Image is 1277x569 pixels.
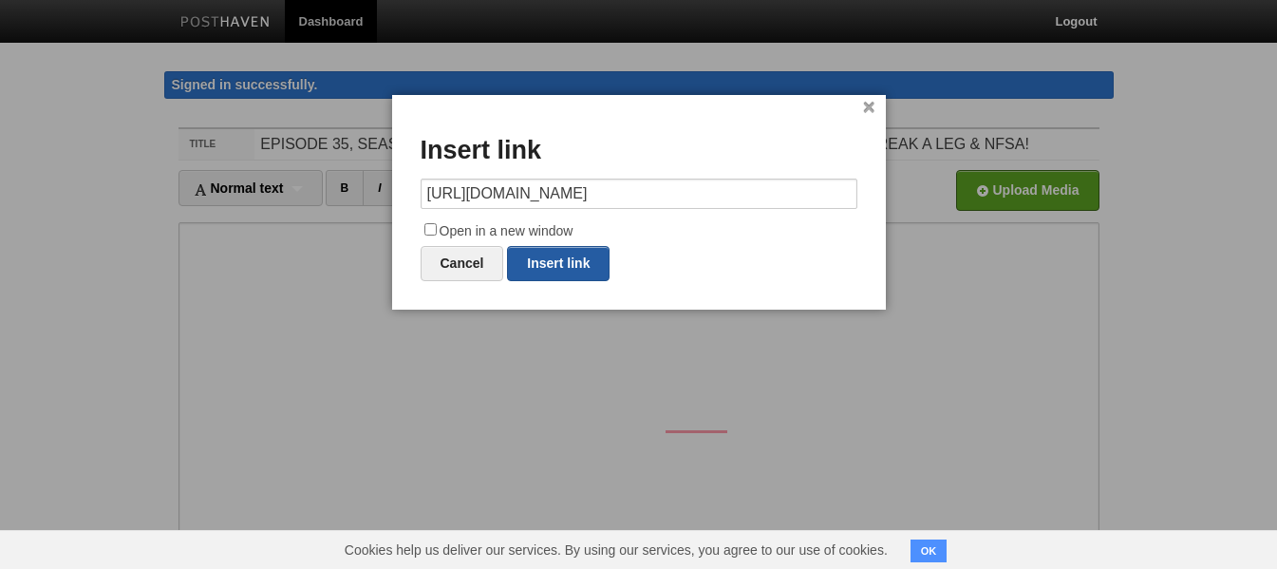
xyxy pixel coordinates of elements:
label: Open in a new window [421,220,857,243]
h3: Insert link [421,137,857,165]
a: Cancel [421,246,504,281]
a: × [863,103,875,113]
button: OK [911,540,948,562]
span: Cookies help us deliver our services. By using our services, you agree to our use of cookies. [326,531,907,569]
a: Insert link [507,246,610,281]
input: Open in a new window [424,223,437,236]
